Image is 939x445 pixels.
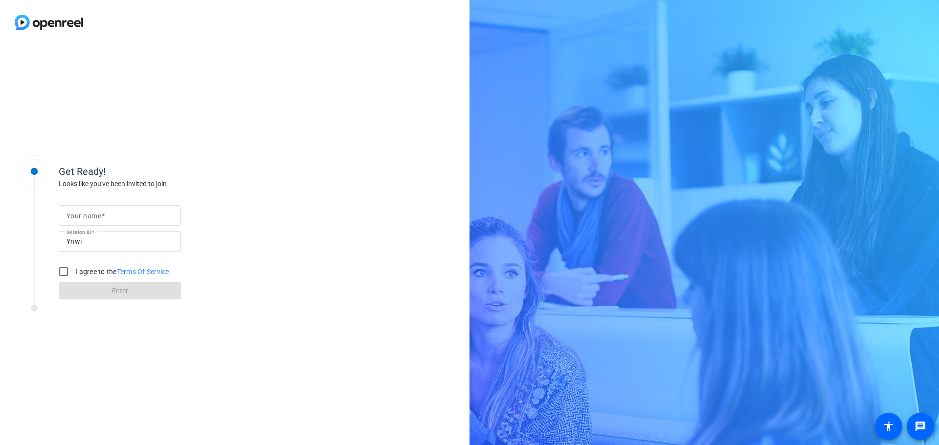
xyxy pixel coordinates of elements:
[883,421,894,432] mat-icon: accessibility
[59,179,254,189] div: Looks like you've been invited to join
[67,212,101,220] mat-label: Your name
[117,268,169,275] a: Terms Of Service
[67,229,91,235] mat-label: Session ID
[59,164,254,179] div: Get Ready!
[73,267,169,276] label: I agree to the
[915,421,926,432] mat-icon: message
